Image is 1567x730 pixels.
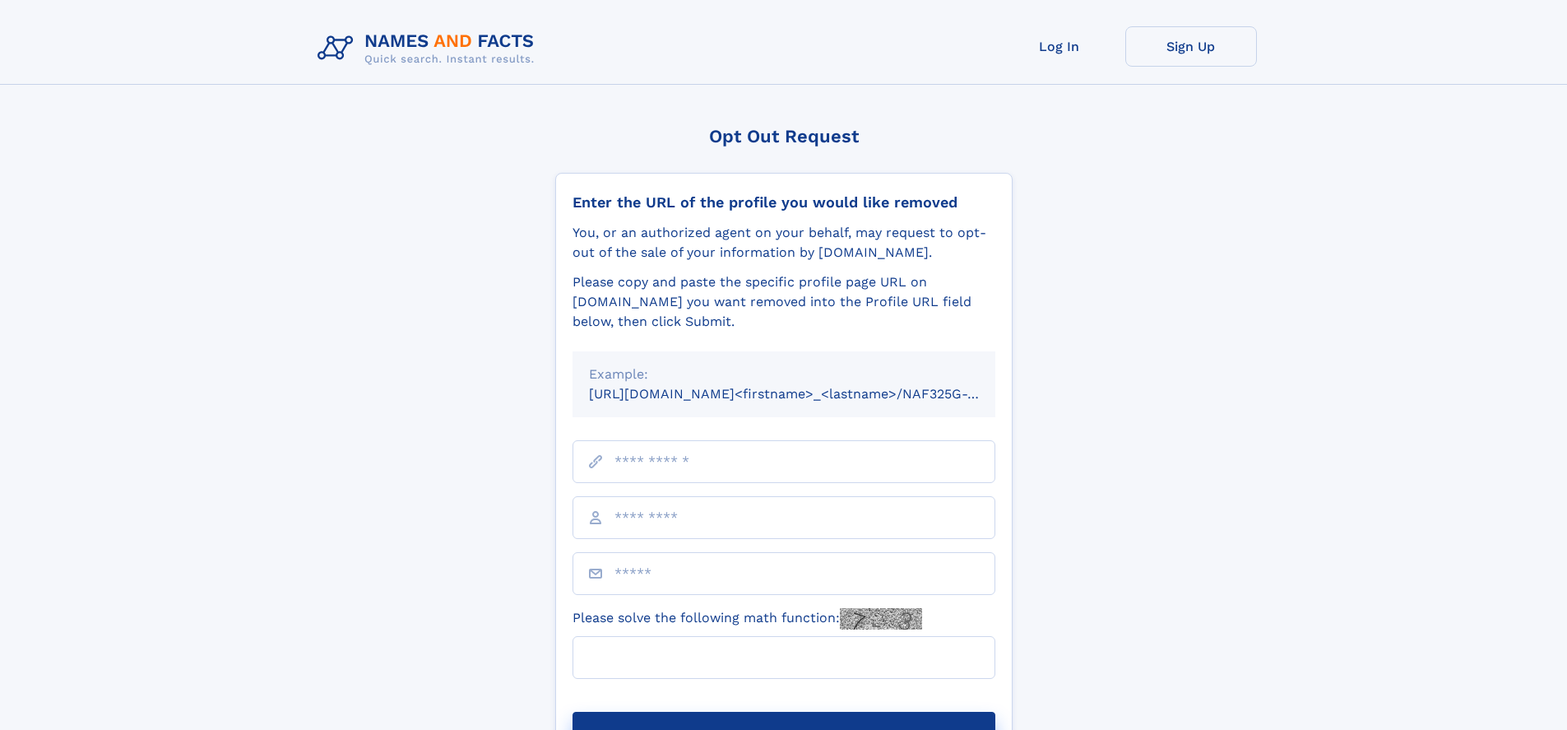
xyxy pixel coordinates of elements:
[589,386,1027,402] small: [URL][DOMAIN_NAME]<firstname>_<lastname>/NAF325G-xxxxxxxx
[1125,26,1257,67] a: Sign Up
[311,26,548,71] img: Logo Names and Facts
[994,26,1125,67] a: Log In
[589,365,979,384] div: Example:
[555,126,1013,146] div: Opt Out Request
[573,193,995,212] div: Enter the URL of the profile you would like removed
[573,272,995,332] div: Please copy and paste the specific profile page URL on [DOMAIN_NAME] you want removed into the Pr...
[573,608,922,630] label: Please solve the following math function:
[573,223,995,263] div: You, or an authorized agent on your behalf, may request to opt-out of the sale of your informatio...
